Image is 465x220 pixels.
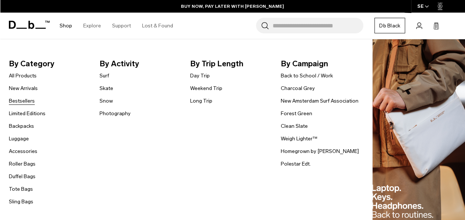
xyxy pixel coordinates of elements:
[9,147,37,155] a: Accessories
[9,72,37,80] a: All Products
[83,13,101,39] a: Explore
[9,110,46,117] a: Limited Editions
[281,160,311,168] a: Polestar Edt.
[9,135,29,143] a: Luggage
[60,13,72,39] a: Shop
[100,97,113,105] a: Snow
[9,58,88,70] span: By Category
[281,122,308,130] a: Clean Slate
[100,110,131,117] a: Photography
[190,84,222,92] a: Weekend Trip
[9,198,33,206] a: Sling Bags
[190,97,212,105] a: Long Trip
[9,84,38,92] a: New Arrivals
[281,72,333,80] a: Back to School / Work
[100,84,113,92] a: Skate
[100,58,178,70] span: By Activity
[190,72,210,80] a: Day Trip
[281,110,312,117] a: Forest Green
[9,160,36,168] a: Roller Bags
[281,147,359,155] a: Homegrown by [PERSON_NAME]
[9,97,35,105] a: Bestsellers
[281,97,358,105] a: New Amsterdam Surf Association
[9,122,34,130] a: Backpacks
[100,72,109,80] a: Surf
[281,135,317,143] a: Weigh Lighter™
[190,58,269,70] span: By Trip Length
[142,13,173,39] a: Lost & Found
[374,18,405,33] a: Db Black
[281,58,360,70] span: By Campaign
[112,13,131,39] a: Support
[281,84,315,92] a: Charcoal Grey
[9,185,33,193] a: Tote Bags
[54,13,179,39] nav: Main Navigation
[9,173,36,180] a: Duffel Bags
[181,3,284,10] a: BUY NOW, PAY LATER WITH [PERSON_NAME]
